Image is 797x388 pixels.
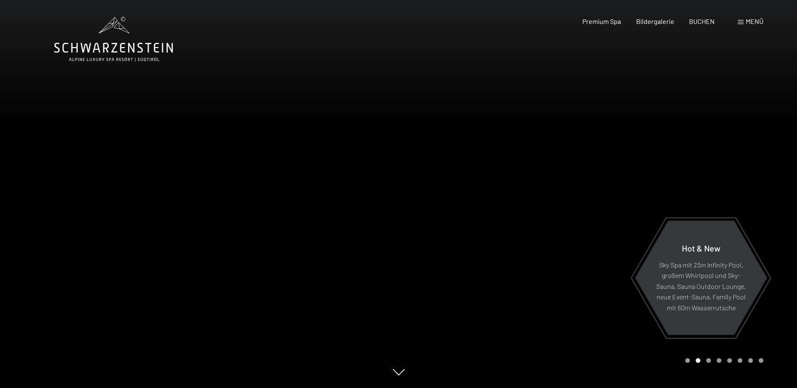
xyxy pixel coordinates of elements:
div: Carousel Page 4 [717,358,721,363]
div: Carousel Page 1 [685,358,690,363]
div: Carousel Pagination [682,358,763,363]
div: Carousel Page 6 [738,358,742,363]
div: Carousel Page 8 [759,358,763,363]
a: Bildergalerie [636,17,674,25]
a: BUCHEN [689,17,715,25]
a: Premium Spa [582,17,621,25]
div: Carousel Page 2 (Current Slide) [696,358,700,363]
div: Carousel Page 5 [727,358,732,363]
span: Hot & New [682,243,721,253]
div: Carousel Page 7 [748,358,753,363]
span: Menü [746,17,763,25]
a: Hot & New Sky Spa mit 23m Infinity Pool, großem Whirlpool und Sky-Sauna, Sauna Outdoor Lounge, ne... [634,220,768,336]
p: Sky Spa mit 23m Infinity Pool, großem Whirlpool und Sky-Sauna, Sauna Outdoor Lounge, neue Event-S... [655,259,747,313]
div: Carousel Page 3 [706,358,711,363]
